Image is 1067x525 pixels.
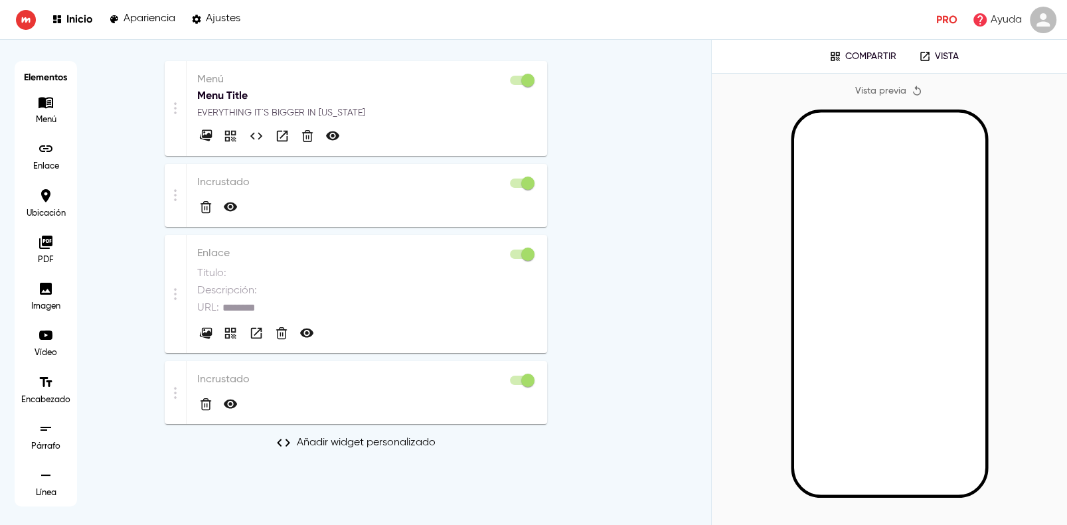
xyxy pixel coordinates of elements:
[935,51,959,62] p: Vista
[109,11,175,29] a: Apariencia
[197,175,536,190] p: Incrustado
[26,441,66,453] p: Párrafo
[66,13,93,25] p: Inicio
[247,324,266,342] button: Vista
[197,106,536,119] p: EVERYTHING IT`S BIGGER IN [US_STATE]
[21,394,70,406] p: Encabezado
[297,324,316,342] button: Hacer privado
[247,127,266,145] button: Código integrado
[845,51,896,62] p: Compartir
[197,265,226,281] p: Título :
[191,11,240,29] a: Ajustes
[221,395,240,413] button: Hacer privado
[323,127,342,145] button: Hacer privado
[206,13,240,25] p: Ajustes
[26,347,66,359] p: Vídeo
[197,300,219,316] p: URL :
[197,246,536,262] p: Enlace
[197,198,214,216] button: Eliminar Incrustado
[26,161,66,173] p: Enlace
[221,324,240,342] button: Compartir
[968,8,1026,32] a: Ayuda
[197,88,536,104] p: Menu Title
[197,372,536,388] p: Incrustado
[26,114,66,126] p: Menú
[26,487,66,499] p: Línea
[123,13,175,25] p: Apariencia
[910,46,968,66] a: Vista
[197,72,536,88] p: Menú
[299,127,316,145] button: Eliminar Menú
[52,11,93,29] a: Inicio
[21,68,70,88] h6: Elementos
[820,46,906,66] button: Compartir
[297,435,436,451] p: Añadir widget personalizado
[221,198,240,216] button: Hacer privado
[991,12,1022,28] p: Ayuda
[273,325,290,342] button: Eliminar Enlace
[26,208,66,220] p: Ubicación
[794,113,985,495] iframe: Mobile Preview
[197,283,257,299] p: Descripción :
[26,254,66,266] p: PDF
[197,396,214,413] button: Eliminar Incrustado
[26,301,66,313] p: Imagen
[221,127,240,145] button: Compartir
[936,12,957,28] p: Pro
